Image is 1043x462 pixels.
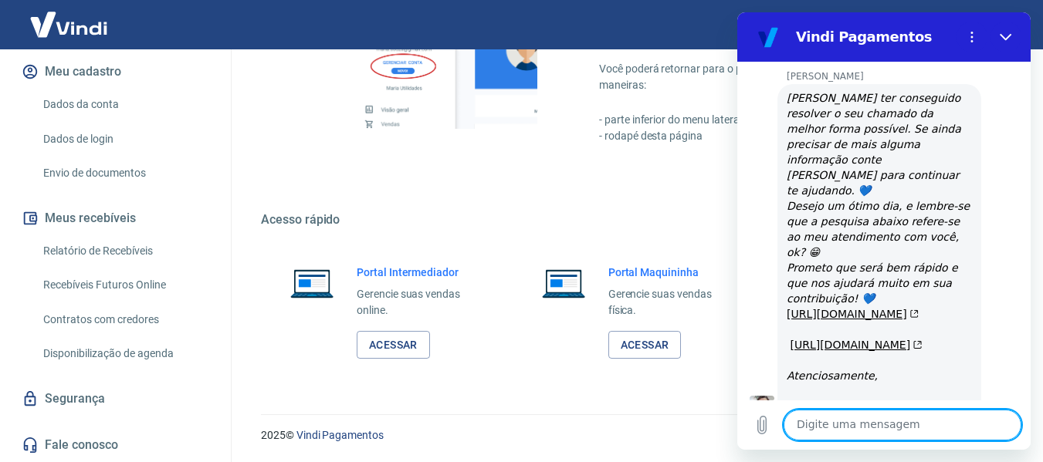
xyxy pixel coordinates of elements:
button: Meus recebíveis [19,201,212,235]
img: Vindi [19,1,119,48]
p: - parte inferior do menu lateral [599,112,969,128]
a: Segurança [19,382,212,416]
img: Imagem de um notebook aberto [279,265,344,302]
h6: Portal Intermediador [357,265,485,280]
p: Gerencie suas vendas online. [357,286,485,319]
button: Meu cadastro [19,55,212,89]
button: Sair [969,11,1024,39]
a: Acessar [608,331,682,359]
a: Dados de login [37,123,212,155]
p: - rodapé desta página [599,128,969,144]
p: 2025 © [261,427,1006,443]
img: Imagem de um notebook aberto [531,265,596,302]
iframe: Janela de mensagens [737,12,1031,450]
a: Recebíveis Futuros Online [37,269,212,301]
h5: Acesso rápido [261,212,1006,228]
a: Fale conosco [19,428,212,462]
p: Você poderá retornar para o portal de vendas através das seguintes maneiras: [599,61,969,93]
a: Acessar [357,331,430,359]
h6: Portal Maquininha [608,265,737,280]
a: Contratos com credores [37,304,212,336]
a: Relatório de Recebíveis [37,235,212,267]
p: Gerencie suas vendas física. [608,286,737,319]
a: Vindi Pagamentos [296,429,384,441]
a: Disponibilização de agenda [37,338,212,369]
a: Dados da conta [37,89,212,120]
a: Envio de documentos [37,157,212,189]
